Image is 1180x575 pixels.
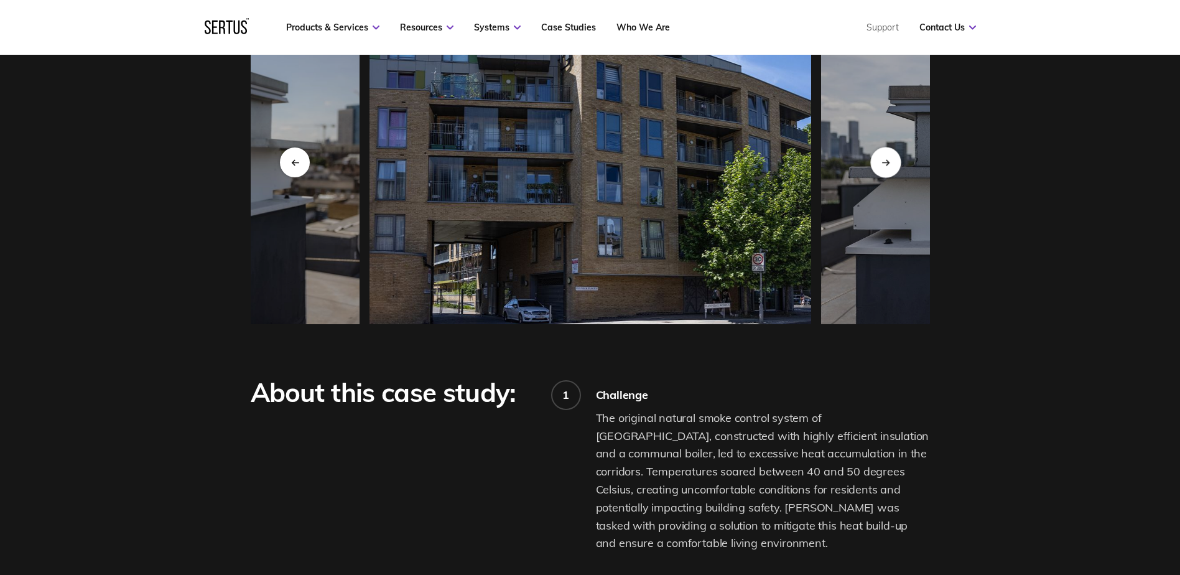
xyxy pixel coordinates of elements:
[286,22,379,33] a: Products & Services
[562,388,569,402] div: 1
[474,22,521,33] a: Systems
[870,147,901,177] div: Next slide
[280,147,310,177] div: Previous slide
[596,411,929,551] span: The original natural smoke control system of [GEOGRAPHIC_DATA], constructed with highly efficient...
[541,22,596,33] a: Case Studies
[1118,515,1180,575] iframe: Chat Widget
[919,22,976,33] a: Contact Us
[369,1,811,324] img: fulneck-place-building-2s5a2129.jpg
[251,378,534,408] div: About this case study:
[616,22,670,33] a: Who We Are
[866,22,899,33] a: Support
[596,388,930,402] div: Challenge
[400,22,453,33] a: Resources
